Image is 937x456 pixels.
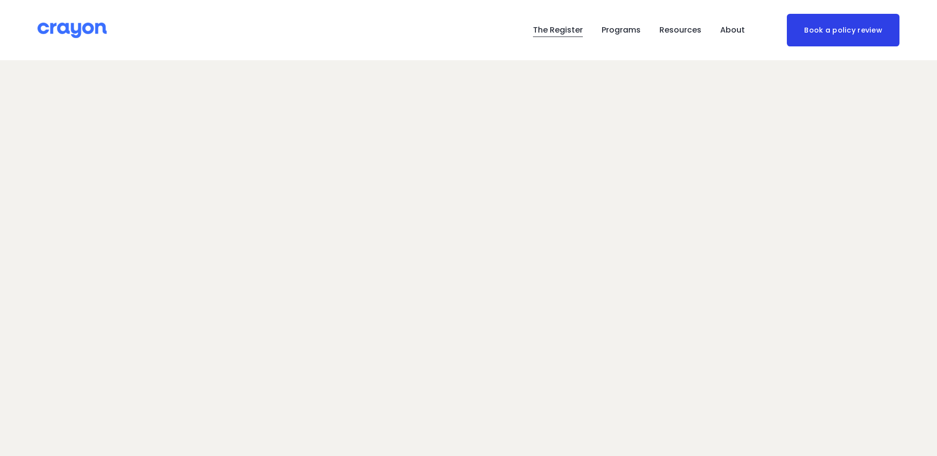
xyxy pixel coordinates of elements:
a: The Register [533,22,583,38]
a: Book a policy review [787,14,899,46]
a: folder dropdown [659,22,701,38]
img: Crayon [38,22,107,39]
span: About [720,23,745,38]
span: Resources [659,23,701,38]
a: folder dropdown [602,22,641,38]
a: folder dropdown [720,22,745,38]
span: Programs [602,23,641,38]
